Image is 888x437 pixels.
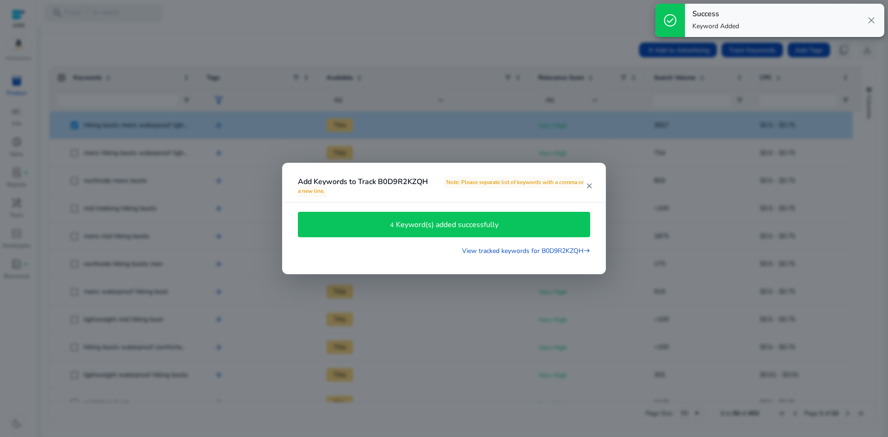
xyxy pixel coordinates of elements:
mat-icon: east [584,246,590,256]
span: Note: Please separate list of keywords with a comma or a new line. [298,176,584,197]
mat-icon: close [586,182,593,190]
p: Keyword Added [692,22,739,31]
span: check_circle [663,13,678,28]
h4: Success [692,10,739,18]
a: View tracked keywords for B0D9R2KZQH [462,245,590,256]
p: 4 [390,220,396,230]
h4: Add Keywords to Track B0D9R2KZQH [298,178,586,195]
span: close [866,15,877,26]
h4: Keyword(s) added successfully [396,221,499,229]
